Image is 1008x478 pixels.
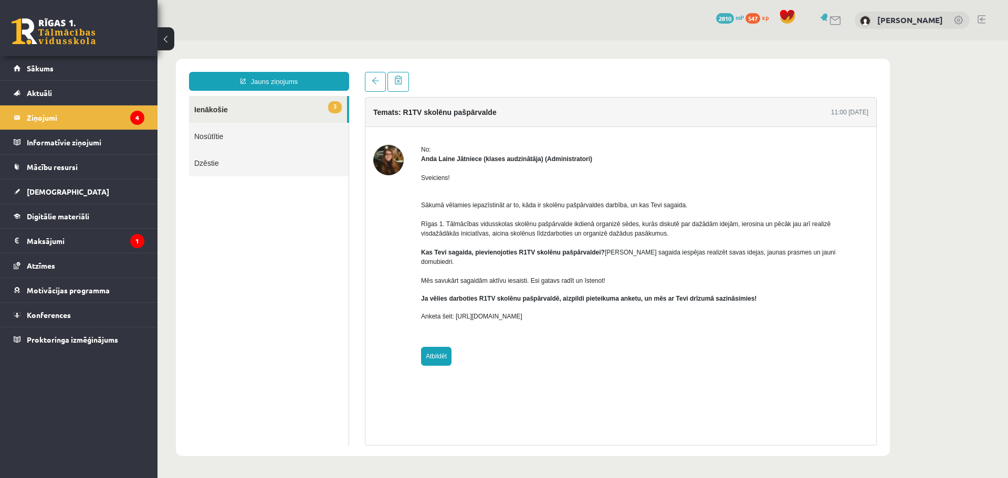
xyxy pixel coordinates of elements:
i: 1 [130,234,144,248]
span: Konferences [27,310,71,320]
a: Mācību resursi [14,155,144,179]
a: 547 xp [745,13,774,22]
p: Anketa šeit: [URL][DOMAIN_NAME] [264,271,711,281]
b: Ja vēlies darboties R1TV skolēnu pašpārvaldē, aizpildi pieteikuma anketu, un mēs ar Tevi drīzumā ... [264,254,599,262]
a: Proktoringa izmēģinājums [14,327,144,352]
div: No: [264,104,711,114]
a: Atzīmes [14,253,144,278]
p: Sākumā vēlamies iepazīstināt ar to, kāda ir skolēnu pašpārvaldes darbība, un kas Tevi sagaida. Rī... [264,151,711,245]
strong: Kas Tevi sagaida, pievienojoties R1TV skolēnu pašpārvaldei? [264,208,447,216]
a: 2810 mP [716,13,744,22]
span: Proktoringa izmēģinājums [27,335,118,344]
span: Digitālie materiāli [27,211,89,221]
a: Atbildēt [264,306,294,325]
span: Aktuāli [27,88,52,98]
span: mP [736,13,744,22]
span: Mācību resursi [27,162,78,172]
a: Sākums [14,56,144,80]
img: Anda Laine Jātniece (klases audzinātāja) [216,104,246,135]
span: [DEMOGRAPHIC_DATA] [27,187,109,196]
span: xp [762,13,769,22]
a: [DEMOGRAPHIC_DATA] [14,179,144,204]
span: 547 [745,13,760,24]
h4: Temats: R1TV skolēnu pašpārvalde [216,68,339,76]
a: Maksājumi1 [14,229,144,253]
legend: Ziņojumi [27,105,144,130]
span: Sākums [27,63,54,73]
legend: Informatīvie ziņojumi [27,130,144,154]
a: Aktuāli [14,81,144,105]
a: Digitālie materiāli [14,204,144,228]
a: Rīgas 1. Tālmācības vidusskola [12,18,96,45]
a: Konferences [14,303,144,327]
a: Nosūtītie [31,82,191,109]
div: 11:00 [DATE] [674,67,711,77]
a: Motivācijas programma [14,278,144,302]
a: 3Ienākošie [31,56,190,82]
a: Dzēstie [31,109,191,136]
legend: Maksājumi [27,229,144,253]
a: [PERSON_NAME] [877,15,943,25]
span: 2810 [716,13,734,24]
p: Sveiciens! [264,133,711,142]
a: Informatīvie ziņojumi [14,130,144,154]
a: Ziņojumi4 [14,105,144,130]
span: Motivācijas programma [27,285,110,295]
i: 4 [130,111,144,125]
img: Natans Ginzburgs [860,16,870,26]
span: 3 [171,61,184,73]
strong: Anda Laine Jātniece (klases audzinātāja) (Administratori) [264,115,435,122]
span: Atzīmes [27,261,55,270]
a: Jauns ziņojums [31,31,192,50]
